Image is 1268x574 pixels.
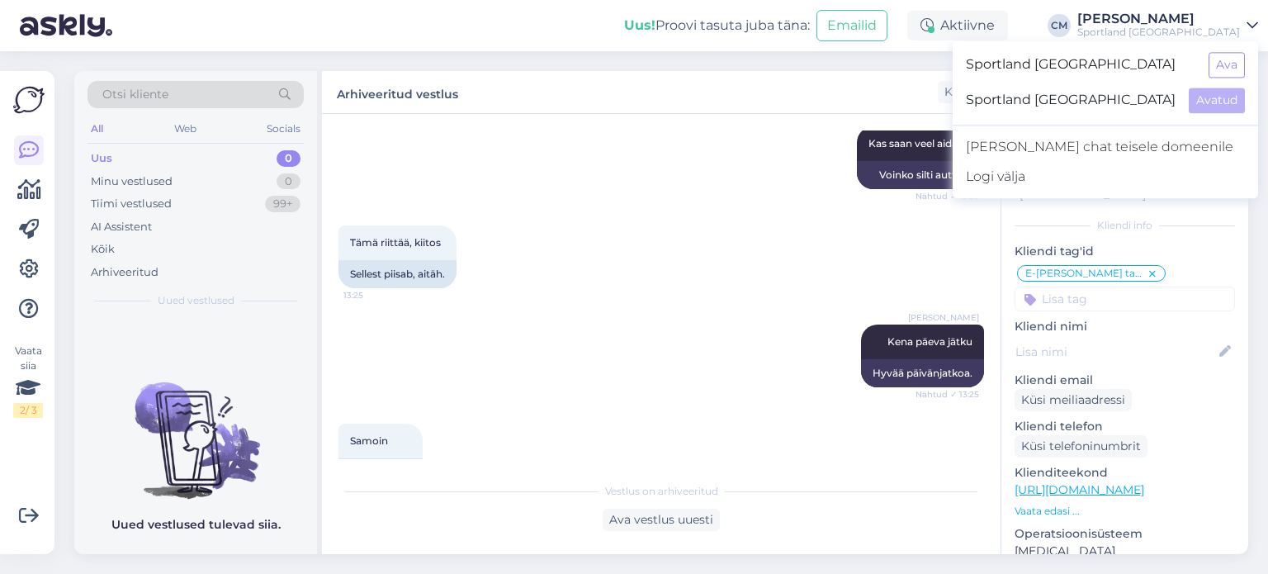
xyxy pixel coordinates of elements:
[861,359,984,387] div: Hyvää päivänjatkoa.
[350,434,388,447] span: Samoin
[1015,525,1235,543] p: Operatsioonisüsteem
[868,137,972,149] span: Kas saan veel aidata?
[953,132,1258,162] a: [PERSON_NAME] chat teisele domeenile
[1015,287,1235,311] input: Lisa tag
[1025,268,1147,278] span: E-[PERSON_NAME] tagastus
[88,118,106,140] div: All
[1077,12,1258,39] a: [PERSON_NAME]Sportland [GEOGRAPHIC_DATA]
[74,353,317,501] img: No chats
[938,83,978,101] div: Klient
[1015,243,1235,260] p: Kliendi tag'id
[1189,88,1245,113] button: Avatud
[102,86,168,103] span: Otsi kliente
[1015,504,1235,519] p: Vaata edasi ...
[624,16,810,36] div: Proovi tasuta juba täna:
[338,458,423,486] div: Samamoodi
[158,293,234,308] span: Uued vestlused
[338,260,457,288] div: Sellest piisab, aitäh.
[1015,418,1235,435] p: Kliendi telefon
[1015,543,1235,560] p: [MEDICAL_DATA]
[91,196,172,212] div: Tiimi vestlused
[966,52,1195,78] span: Sportland [GEOGRAPHIC_DATA]
[1015,318,1235,335] p: Kliendi nimi
[908,311,979,324] span: [PERSON_NAME]
[1209,52,1245,78] button: Ava
[1015,435,1147,458] div: Küsi telefoninumbrit
[916,190,979,202] span: Nähtud ✓ 13:25
[277,173,300,190] div: 0
[1048,14,1071,37] div: CM
[277,150,300,167] div: 0
[1015,218,1235,233] div: Kliendi info
[1015,389,1132,411] div: Küsi meiliaadressi
[263,118,304,140] div: Socials
[1077,26,1240,39] div: Sportland [GEOGRAPHIC_DATA]
[91,219,152,235] div: AI Assistent
[350,236,441,249] span: Tämä riittää, kiitos
[91,264,158,281] div: Arhiveeritud
[1015,464,1235,481] p: Klienditeekond
[1015,482,1144,497] a: [URL][DOMAIN_NAME]
[816,10,887,41] button: Emailid
[337,81,458,103] label: Arhiveeritud vestlus
[111,516,281,534] p: Uued vestlused tulevad siia.
[887,335,972,348] span: Kena päeva jätku
[1077,12,1240,26] div: [PERSON_NAME]
[1015,343,1216,361] input: Lisa nimi
[171,118,200,140] div: Web
[13,403,43,418] div: 2 / 3
[953,162,1258,192] div: Logi välja
[343,289,405,301] span: 13:25
[13,84,45,116] img: Askly Logo
[907,11,1008,40] div: Aktiivne
[624,17,655,33] b: Uus!
[1015,372,1235,389] p: Kliendi email
[605,484,718,499] span: Vestlus on arhiveeritud
[91,150,112,167] div: Uus
[265,196,300,212] div: 99+
[857,161,984,189] div: Voinko silti auttaa?
[91,241,115,258] div: Kõik
[13,344,43,418] div: Vaata siia
[916,388,979,401] span: Nähtud ✓ 13:25
[966,88,1176,113] span: Sportland [GEOGRAPHIC_DATA]
[91,173,173,190] div: Minu vestlused
[603,509,720,531] div: Ava vestlus uuesti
